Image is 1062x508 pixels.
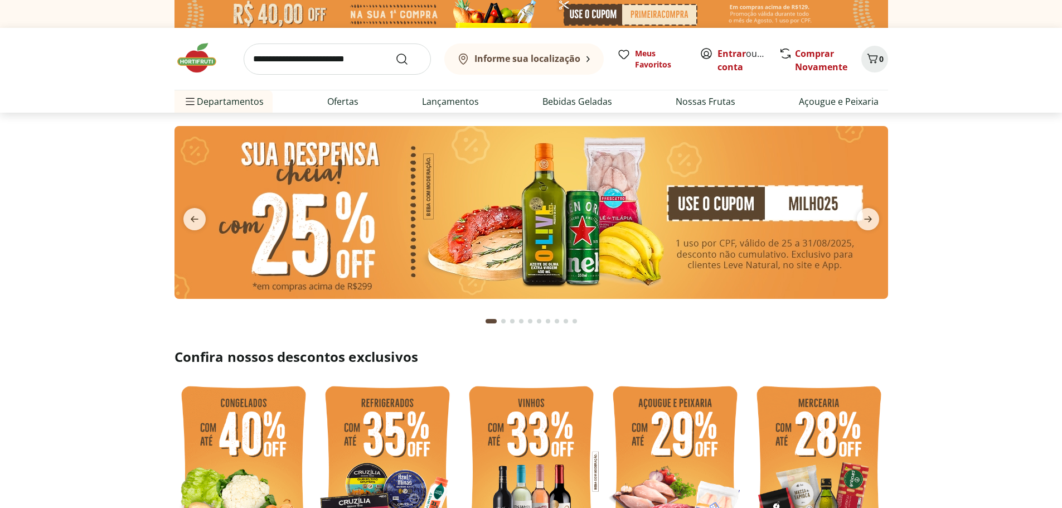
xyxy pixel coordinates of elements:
a: Entrar [717,47,746,60]
button: Menu [183,88,197,115]
button: Carrinho [861,46,888,72]
a: Bebidas Geladas [542,95,612,108]
a: Comprar Novamente [795,47,847,73]
button: Current page from fs-carousel [483,308,499,335]
b: Informe sua localização [474,52,580,65]
h2: Confira nossos descontos exclusivos [174,348,888,366]
button: Go to page 9 from fs-carousel [561,308,570,335]
a: Criar conta [717,47,779,73]
a: Nossas Frutas [676,95,735,108]
button: previous [174,208,215,230]
span: Departamentos [183,88,264,115]
img: Hortifruti [174,41,230,75]
button: Submit Search [395,52,422,66]
button: next [848,208,888,230]
span: Meus Favoritos [635,48,686,70]
span: ou [717,47,767,74]
button: Go to page 3 from fs-carousel [508,308,517,335]
img: cupom [174,126,888,299]
button: Go to page 8 from fs-carousel [552,308,561,335]
button: Go to page 10 from fs-carousel [570,308,579,335]
span: 0 [879,54,884,64]
button: Go to page 2 from fs-carousel [499,308,508,335]
button: Go to page 6 from fs-carousel [535,308,544,335]
a: Meus Favoritos [617,48,686,70]
button: Informe sua localização [444,43,604,75]
a: Lançamentos [422,95,479,108]
button: Go to page 4 from fs-carousel [517,308,526,335]
button: Go to page 5 from fs-carousel [526,308,535,335]
button: Go to page 7 from fs-carousel [544,308,552,335]
input: search [244,43,431,75]
a: Ofertas [327,95,358,108]
a: Açougue e Peixaria [799,95,879,108]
